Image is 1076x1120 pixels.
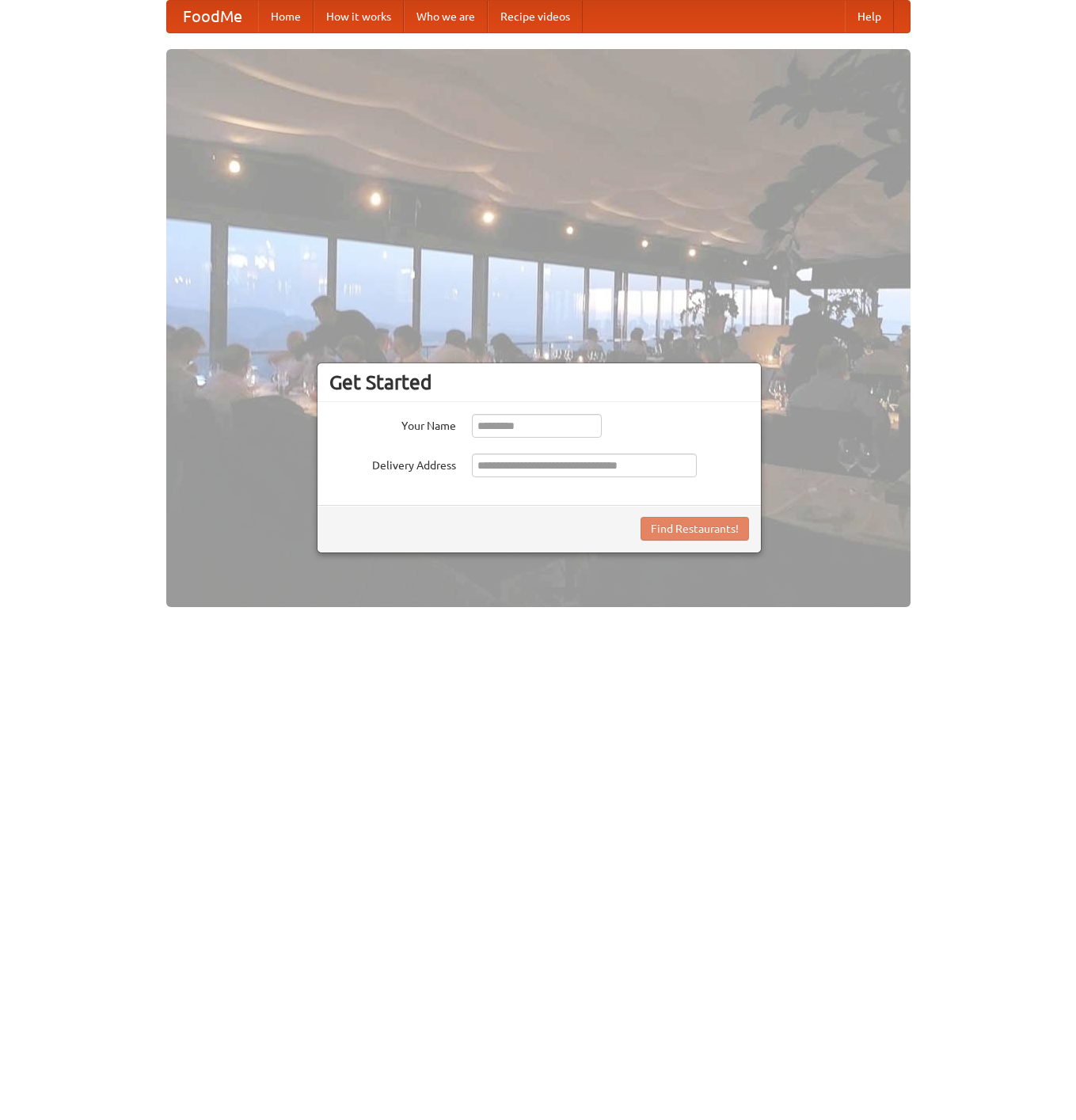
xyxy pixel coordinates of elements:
[258,1,314,32] a: Home
[329,370,749,394] h3: Get Started
[641,517,749,541] button: Find Restaurants!
[329,454,456,473] label: Delivery Address
[314,1,404,32] a: How it works
[404,1,488,32] a: Who we are
[329,414,456,434] label: Your Name
[167,1,258,32] a: FoodMe
[488,1,583,32] a: Recipe videos
[845,1,894,32] a: Help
